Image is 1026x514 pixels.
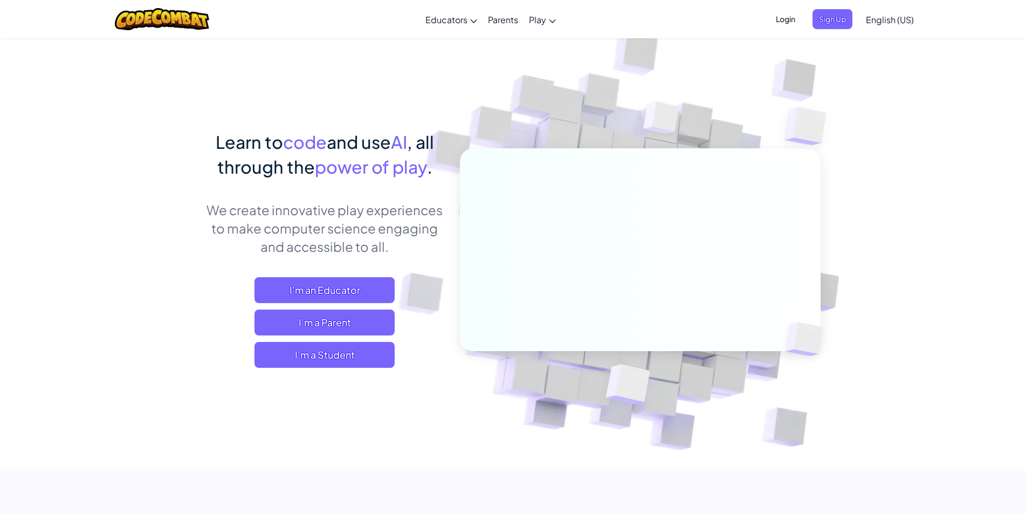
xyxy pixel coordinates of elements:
span: AI [391,131,407,153]
img: Overlap cubes [623,80,700,161]
span: and use [327,131,391,153]
img: Overlap cubes [763,81,856,172]
a: Parents [483,5,524,34]
img: CodeCombat logo [115,8,209,30]
a: I'm an Educator [254,277,395,303]
span: power of play [315,156,427,177]
span: code [283,131,327,153]
a: I'm a Parent [254,310,395,335]
img: Overlap cubes [767,300,848,379]
a: Play [524,5,561,34]
p: We create innovative play experiences to make computer science engaging and accessible to all. [206,201,444,256]
span: . [427,156,432,177]
button: Sign Up [812,9,852,29]
button: Login [769,9,802,29]
img: Overlap cubes [579,341,676,431]
a: English (US) [860,5,919,34]
span: English (US) [866,14,914,25]
span: Learn to [216,131,283,153]
a: Educators [420,5,483,34]
button: I'm a Student [254,342,395,368]
span: Play [529,14,546,25]
span: Educators [425,14,467,25]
